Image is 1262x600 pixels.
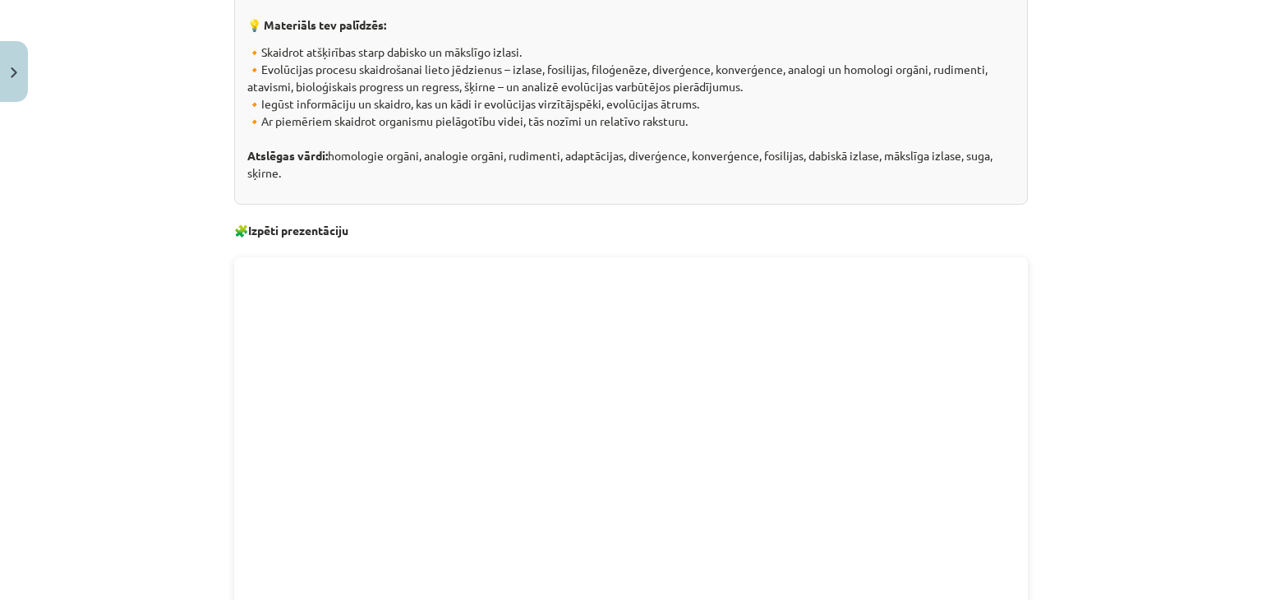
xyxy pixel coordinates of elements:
strong: Atslēgas vārdi: [247,148,328,163]
p: 🧩 [234,205,1028,239]
strong: 💡 Materiāls tev palīdzēs: [247,17,386,32]
p: 🔸Skaidrot atšķirības starp dabisko un mākslīgo izlasi. 🔸Evolūcijas procesu skaidrošanai lieto jēd... [247,44,1015,182]
img: icon-close-lesson-0947bae3869378f0d4975bcd49f059093ad1ed9edebbc8119c70593378902aed.svg [11,67,17,78]
strong: Izpēti prezentāciju [248,223,348,238]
